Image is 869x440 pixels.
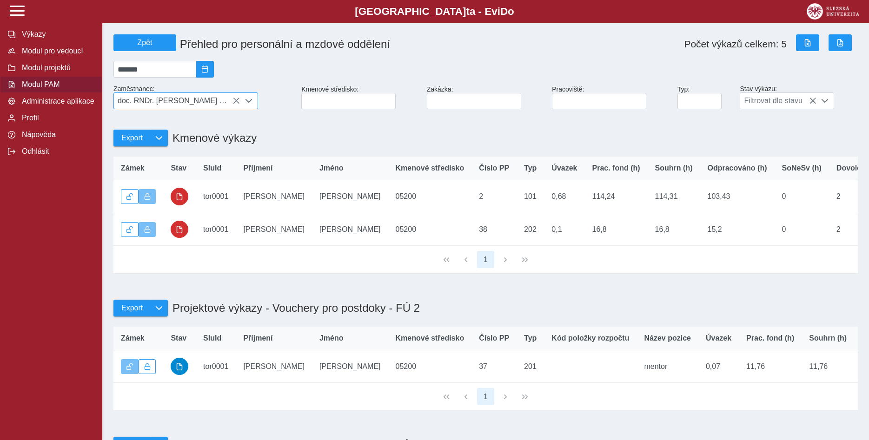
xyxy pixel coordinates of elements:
td: tor0001 [196,350,236,383]
div: Pracoviště: [548,82,674,113]
td: 2 [471,180,517,213]
span: Stav [171,164,186,172]
button: Odemknout výkaz. [121,222,139,237]
span: Počet výkazů celkem: 5 [684,39,787,50]
td: 114,24 [585,180,648,213]
span: SluId [203,334,221,342]
button: Export [113,130,150,146]
td: 0 [775,180,829,213]
td: [PERSON_NAME] [312,180,388,213]
span: Export [121,304,143,312]
span: Profil [19,114,94,122]
span: Modul projektů [19,64,94,72]
span: Modul PAM [19,80,94,89]
span: Název pozice [644,334,690,342]
td: 15,2 [700,213,774,246]
div: Stav výkazu: [736,81,862,113]
td: 202 [517,213,544,246]
span: Úvazek [706,334,731,342]
td: [PERSON_NAME] [236,213,312,246]
span: Odpracováno (h) [707,164,767,172]
td: [PERSON_NAME] [312,213,388,246]
button: Výkaz je odemčen. [121,359,139,374]
td: 0,1 [544,213,584,246]
td: 05200 [388,350,472,383]
button: schváleno [171,358,188,375]
td: [PERSON_NAME] [236,350,312,383]
span: Výkazy [19,30,94,39]
span: t [466,6,469,17]
span: Kmenové středisko [396,334,464,342]
span: o [508,6,514,17]
td: 37 [471,350,517,383]
td: 05200 [388,180,472,213]
td: 201 [517,350,544,383]
td: tor0001 [196,213,236,246]
b: [GEOGRAPHIC_DATA] a - Evi [28,6,841,18]
button: 2025/08 [196,61,214,78]
td: 0,68 [544,180,584,213]
div: Typ: [674,82,736,113]
td: 38 [471,213,517,246]
span: Souhrn (h) [809,334,847,342]
span: Prac. fond (h) [746,334,794,342]
span: Příjmení [243,164,272,172]
td: [PERSON_NAME] [312,350,388,383]
button: 1 [477,388,495,406]
h1: Projektové výkazy - Vouchery pro postdoky - FÚ 2 [168,297,420,319]
span: Typ [524,334,537,342]
span: Export [121,134,143,142]
td: mentor [637,350,698,383]
button: Export [113,300,150,316]
td: 114,31 [648,180,700,213]
span: Administrace aplikace [19,97,94,105]
span: Číslo PP [479,334,509,342]
span: Zámek [121,164,145,172]
span: Číslo PP [479,164,509,172]
span: Jméno [319,334,344,342]
td: 16,8 [585,213,648,246]
button: 1 [477,251,495,269]
button: Export do PDF [829,34,852,51]
span: Úvazek [551,164,577,172]
td: 101 [517,180,544,213]
td: 05200 [388,213,472,246]
span: Zámek [121,334,145,342]
img: logo_web_su.png [807,3,859,20]
span: doc. RNDr. [PERSON_NAME] Ph.D. [114,93,240,109]
span: SoNeSv (h) [782,164,822,172]
h1: Kmenové výkazy [168,127,257,149]
td: 0 [775,213,829,246]
span: Modul pro vedoucí [19,47,94,55]
td: 16,8 [648,213,700,246]
button: uzamčeno [171,188,188,205]
button: Zpět [113,34,176,51]
span: Zpět [118,39,172,47]
span: Jméno [319,164,344,172]
span: D [500,6,508,17]
span: SluId [203,164,221,172]
span: Kód položky rozpočtu [551,334,629,342]
span: Prac. fond (h) [592,164,640,172]
td: 103,43 [700,180,774,213]
span: Nápověda [19,131,94,139]
span: Příjmení [243,334,272,342]
button: Odemknout výkaz. [121,189,139,204]
h1: Přehled pro personální a mzdové oddělení [176,34,552,54]
button: uzamčeno [171,221,188,238]
span: Kmenové středisko [396,164,464,172]
span: Souhrn (h) [655,164,693,172]
td: 11,76 [739,350,802,383]
div: Zaměstnanec: [110,81,298,113]
div: Kmenové středisko: [298,82,423,113]
td: [PERSON_NAME] [236,180,312,213]
td: 11,76 [802,350,854,383]
button: Uzamknout lze pouze výkaz, který je podepsán a schválen. [139,359,156,374]
button: Výkaz uzamčen. [139,189,156,204]
span: Typ [524,164,537,172]
button: Export do Excelu [796,34,819,51]
span: Stav [171,334,186,342]
span: Filtrovat dle stavu [740,93,816,109]
div: Zakázka: [423,82,549,113]
span: Odhlásit [19,147,94,156]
